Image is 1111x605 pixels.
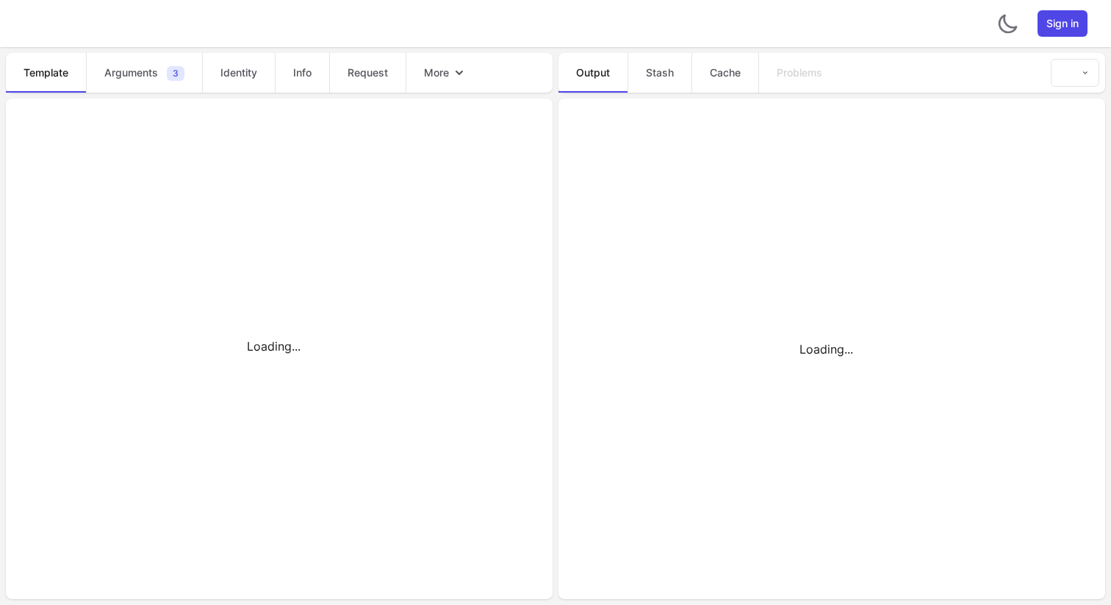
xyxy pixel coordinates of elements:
span: Info [293,65,312,80]
div: Loading... [558,110,1093,587]
button: More [406,54,484,92]
a: Sign in [1038,10,1087,37]
nav: Tabs [6,53,553,93]
span: Template [24,65,68,80]
img: Mapping Tool [1060,65,1075,80]
span: Problems [777,65,822,80]
div: Loading... [6,110,541,581]
nav: Tabs [558,53,1045,93]
button: Mapping Tool [1051,59,1099,87]
img: Mapping Tool [24,12,148,35]
span: Cache [710,65,741,80]
span: 3 [167,66,184,81]
span: More [424,65,449,80]
span: Identity [220,65,257,80]
span: Output [576,65,610,80]
span: Stash [646,65,674,80]
span: Request [348,65,388,80]
span: Arguments [104,65,158,80]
